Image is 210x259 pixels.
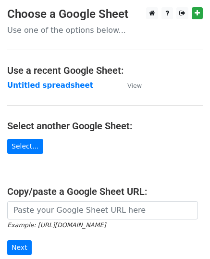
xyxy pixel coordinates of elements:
p: Use one of the options below... [7,25,203,35]
h3: Choose a Google Sheet [7,7,203,21]
h4: Select another Google Sheet: [7,120,203,132]
h4: Use a recent Google Sheet: [7,65,203,76]
small: View [127,82,142,89]
h4: Copy/paste a Google Sheet URL: [7,186,203,197]
input: Paste your Google Sheet URL here [7,201,198,219]
input: Next [7,240,32,255]
a: View [118,81,142,90]
a: Untitled spreadsheet [7,81,93,90]
small: Example: [URL][DOMAIN_NAME] [7,221,106,229]
a: Select... [7,139,43,154]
